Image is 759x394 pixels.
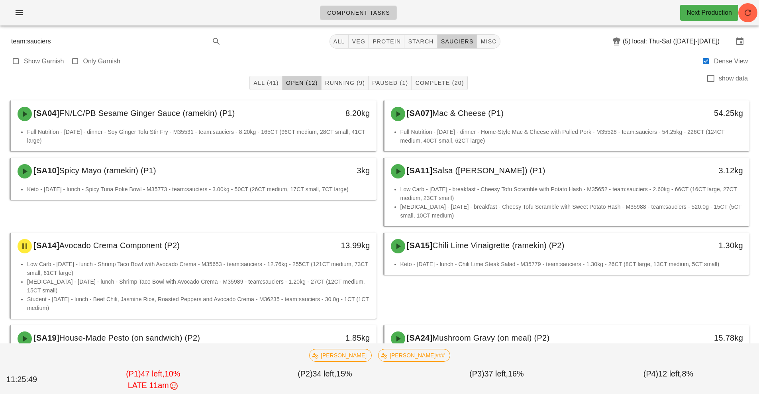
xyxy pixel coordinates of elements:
a: Component Tasks [320,6,397,20]
span: 37 left, [484,369,508,378]
button: starch [404,34,437,49]
div: (P1) 10% [67,367,239,393]
li: Keto - [DATE] - lunch - Spicy Tuna Poke Bowl - M35773 - team:sauciers - 3.00kg - 50CT (26CT mediu... [27,185,370,194]
div: 3.12kg [662,164,743,177]
span: [SA15] [405,241,433,250]
span: [SA07] [405,109,433,118]
li: Low Carb - [DATE] - breakfast - Cheesy Tofu Scramble with Potato Hash - M35652 - team:sauciers - ... [400,185,743,202]
button: Paused (1) [369,76,412,90]
span: Chili Lime Vinaigrette (ramekin) (P2) [432,241,564,250]
span: FN/LC/PB Sesame Ginger Sauce (ramekin) (P1) [59,109,235,118]
li: Keto - [DATE] - lunch - Chili Lime Steak Salad - M35779 - team:sauciers - 1.30kg - 26CT (8CT larg... [400,260,743,269]
span: Mushroom Gravy (on meal) (P2) [432,333,549,342]
span: [SA04] [32,109,59,118]
button: sauciers [437,34,477,49]
div: Next Production [686,8,732,18]
span: 47 left, [141,369,164,378]
li: [MEDICAL_DATA] - [DATE] - lunch - Shrimp Taco Bowl with Avocado Crema - M35989 - team:sauciers - ... [27,277,370,295]
button: veg [349,34,369,49]
button: protein [369,34,404,49]
span: Paused (1) [372,80,408,86]
div: (5) [623,37,632,45]
label: Dense View [714,57,748,65]
span: House-Made Pesto (on sandwich) (P2) [59,333,200,342]
span: sauciers [441,38,474,45]
li: Full Nutrition - [DATE] - dinner - Home-Style Mac & Cheese with Pulled Pork - M35528 - team:sauci... [400,127,743,145]
li: Full Nutrition - [DATE] - dinner - Soy Ginger Tofu Stir Fry - M35531 - team:sauciers - 8.20kg - 1... [27,127,370,145]
span: All (41) [253,80,278,86]
div: (P3) 16% [411,367,582,393]
button: All (41) [249,76,282,90]
label: Only Garnish [83,57,120,65]
span: protein [372,38,401,45]
span: [SA24] [405,333,433,342]
span: 34 left, [313,369,336,378]
span: Running (9) [325,80,365,86]
div: 15.78kg [662,331,743,344]
span: [SA19] [32,333,59,342]
button: Running (9) [322,76,369,90]
button: misc [477,34,500,49]
li: Student - [DATE] - lunch - Beef Chili, Jasmine Rice, Roasted Peppers and Avocado Crema - M36235 -... [27,295,370,312]
span: Spicy Mayo (ramekin) (P1) [59,166,156,175]
li: [MEDICAL_DATA] - [DATE] - breakfast - Cheesy Tofu Scramble with Sweet Potato Hash - M35988 - team... [400,202,743,220]
span: [SA11] [405,166,433,175]
button: Complete (20) [412,76,467,90]
span: All [333,38,345,45]
span: Open (12) [286,80,318,86]
span: veg [352,38,366,45]
div: 11:25:49 [5,372,67,387]
button: All [329,34,349,49]
div: LATE 11am [69,380,237,392]
span: Component Tasks [327,10,390,16]
label: show data [719,74,748,82]
div: 8.20kg [289,107,370,120]
div: 1.30kg [662,239,743,252]
div: 13.99kg [289,239,370,252]
span: [PERSON_NAME]### [383,349,445,361]
label: Show Garnish [24,57,64,65]
li: Low Carb - [DATE] - lunch - Shrimp Taco Bowl with Avocado Crema - M35653 - team:sauciers - 12.76k... [27,260,370,277]
div: 54.25kg [662,107,743,120]
span: [SA14] [32,241,59,250]
div: 3kg [289,164,370,177]
span: Avocado Crema Component (P2) [59,241,180,250]
div: (P2) 15% [239,367,411,393]
div: (P4) 8% [582,367,754,393]
span: [PERSON_NAME] [314,349,367,361]
div: 1.85kg [289,331,370,344]
span: Mac & Cheese (P1) [432,109,504,118]
span: 12 left, [658,369,682,378]
span: starch [408,38,433,45]
span: [SA10] [32,166,59,175]
button: Open (12) [282,76,322,90]
span: Salsa ([PERSON_NAME]) (P1) [432,166,545,175]
span: misc [480,38,496,45]
span: Complete (20) [415,80,464,86]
